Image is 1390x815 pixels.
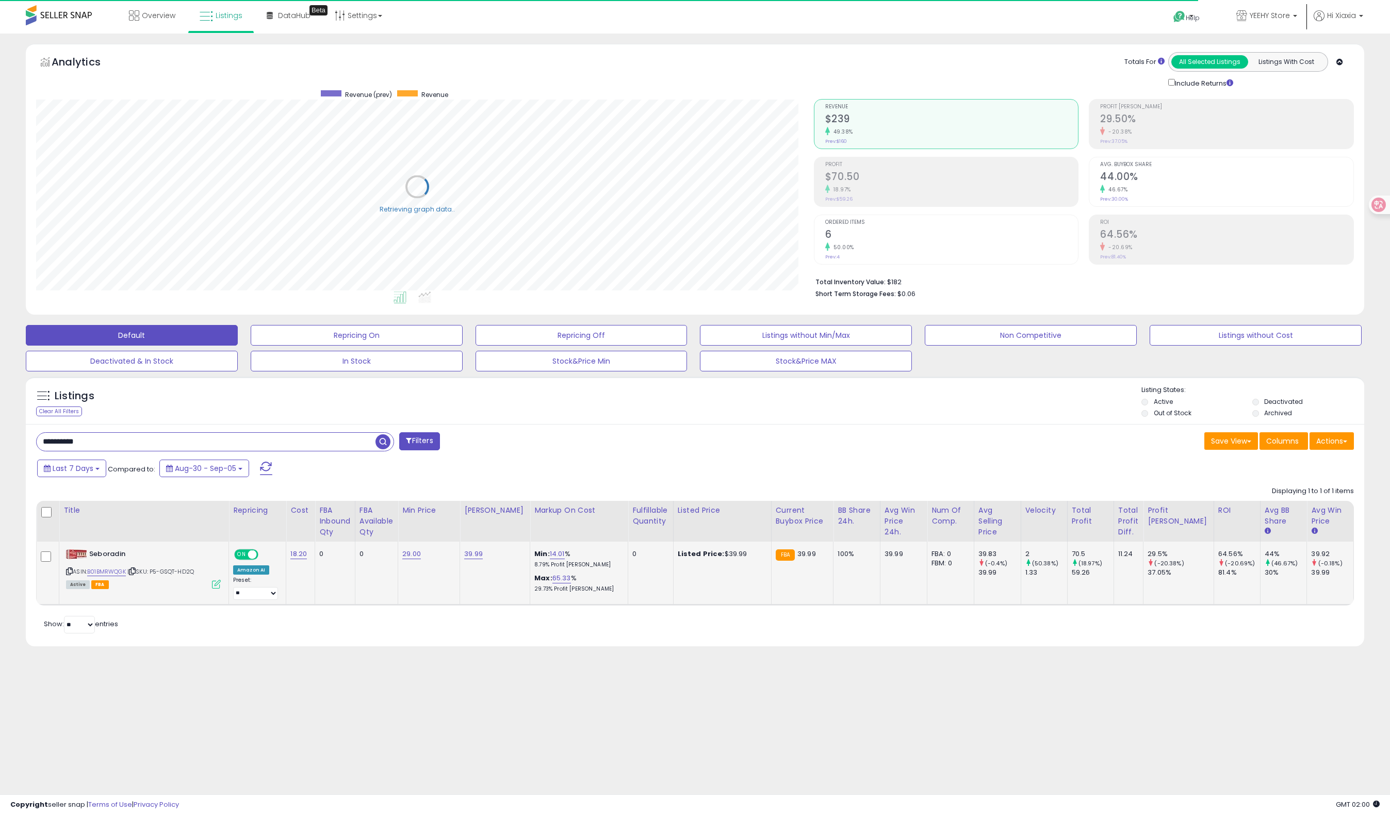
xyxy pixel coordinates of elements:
[1100,104,1353,110] span: Profit [PERSON_NAME]
[1025,549,1067,559] div: 2
[1264,409,1292,417] label: Archived
[309,5,328,15] div: Tooltip anchor
[399,432,439,450] button: Filters
[26,351,238,371] button: Deactivated & In Stock
[1160,77,1246,89] div: Include Returns
[776,549,795,561] small: FBA
[632,505,668,527] div: Fulfillable Quantity
[66,549,87,559] img: 41EhFWNCi9L._SL40_.jpg
[1150,325,1362,346] button: Listings without Cost
[776,505,829,527] div: Current Buybox Price
[825,229,1078,242] h2: 6
[550,549,565,559] a: 14.01
[1318,559,1343,567] small: (-0.18%)
[359,549,390,559] div: 0
[1032,559,1058,567] small: (50.38%)
[1100,171,1353,185] h2: 44.00%
[1271,559,1298,567] small: (46.67%)
[825,113,1078,127] h2: $239
[1025,568,1067,577] div: 1.33
[257,550,273,559] span: OFF
[534,561,620,568] p: 8.79% Profit [PERSON_NAME]
[825,162,1078,168] span: Profit
[359,505,394,537] div: FBA Available Qty
[216,10,242,21] span: Listings
[1072,549,1114,559] div: 70.5
[1100,220,1353,225] span: ROI
[678,505,767,516] div: Listed Price
[1272,486,1354,496] div: Displaying 1 to 1 of 1 items
[1078,559,1102,567] small: (18.97%)
[1314,10,1363,34] a: Hi Xiaxia
[534,549,550,559] b: Min:
[815,278,886,286] b: Total Inventory Value:
[1105,186,1127,193] small: 46.67%
[175,463,236,474] span: Aug-30 - Sep-05
[63,505,224,516] div: Title
[91,580,109,589] span: FBA
[1100,254,1126,260] small: Prev: 81.40%
[897,289,915,299] span: $0.06
[885,549,919,559] div: 39.99
[1327,10,1356,21] span: Hi Xiaxia
[290,549,307,559] a: 18.20
[830,243,854,251] small: 50.00%
[1105,128,1132,136] small: -20.38%
[1072,505,1109,527] div: Total Profit
[1100,196,1128,202] small: Prev: 30.00%
[1265,568,1306,577] div: 30%
[700,351,912,371] button: Stock&Price MAX
[1100,113,1353,127] h2: 29.50%
[1072,568,1114,577] div: 59.26
[815,275,1346,287] li: $182
[1218,549,1260,559] div: 64.56%
[1311,505,1349,527] div: Avg Win Price
[1311,568,1353,577] div: 39.99
[53,463,93,474] span: Last 7 Days
[1148,549,1214,559] div: 29.5%
[534,549,620,568] div: %
[402,505,455,516] div: Min Price
[1311,549,1353,559] div: 39.92
[1250,10,1290,21] span: YEEHY Store
[1248,55,1324,69] button: Listings With Cost
[825,254,840,260] small: Prev: 4
[1310,432,1354,450] button: Actions
[1100,162,1353,168] span: Avg. Buybox Share
[838,505,875,527] div: BB Share 24h.
[1105,243,1133,251] small: -20.69%
[632,549,665,559] div: 0
[931,559,966,568] div: FBM: 0
[534,505,624,516] div: Markup on Cost
[838,549,872,559] div: 100%
[1218,568,1260,577] div: 81.4%
[534,573,552,583] b: Max:
[1100,229,1353,242] h2: 64.56%
[36,406,82,416] div: Clear All Filters
[1025,505,1063,516] div: Velocity
[1173,10,1186,23] i: Get Help
[815,289,896,298] b: Short Term Storage Fees:
[1154,559,1184,567] small: (-20.38%)
[233,565,269,575] div: Amazon AI
[1148,505,1209,527] div: Profit [PERSON_NAME]
[127,567,194,576] span: | SKU: P5-GSQT-HD2Q
[87,567,126,576] a: B01BMRWQGK
[825,220,1078,225] span: Ordered Items
[1186,13,1200,22] span: Help
[678,549,725,559] b: Listed Price:
[1311,527,1317,536] small: Avg Win Price.
[1225,559,1255,567] small: (-20.69%)
[251,325,463,346] button: Repricing On
[1204,432,1258,450] button: Save View
[1118,549,1135,559] div: 11.24
[1265,527,1271,536] small: Avg BB Share.
[278,10,310,21] span: DataHub
[534,585,620,593] p: 29.73% Profit [PERSON_NAME]
[233,505,282,516] div: Repricing
[1264,397,1303,406] label: Deactivated
[1218,505,1256,516] div: ROI
[37,460,106,477] button: Last 7 Days
[44,619,118,629] span: Show: entries
[825,196,853,202] small: Prev: $59.26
